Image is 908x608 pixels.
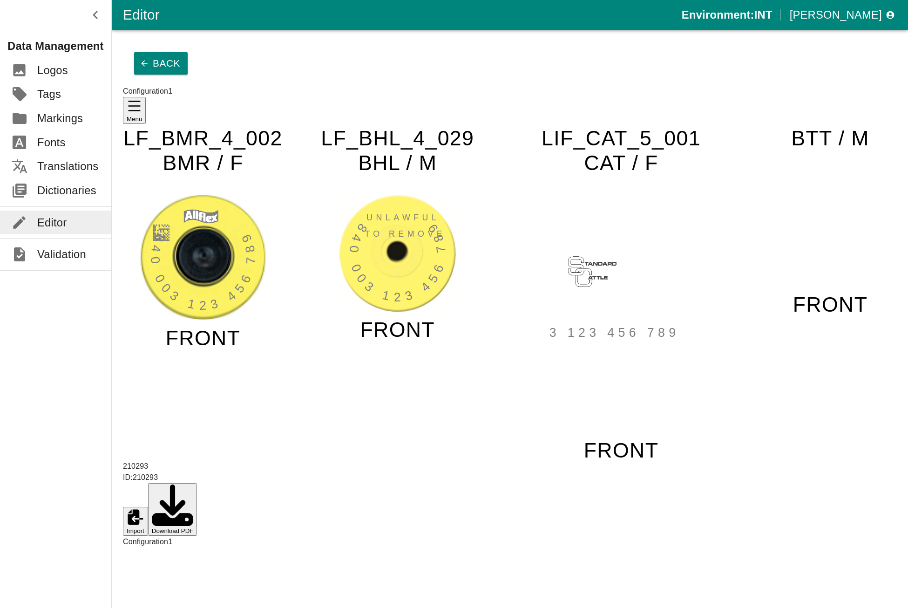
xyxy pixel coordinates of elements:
button: Menu [123,97,146,123]
tspan: 9 [425,221,441,235]
tspan: 9 [239,232,255,244]
div: 210293 [123,461,897,472]
tspan: BHL / M [358,151,437,174]
p: Validation [37,246,86,263]
p: Dictionaries [37,182,96,199]
tspan: LF_BMR_4_002 [123,126,282,149]
button: profile [786,4,897,26]
p: [PERSON_NAME] [790,7,882,23]
p: Logos [37,62,68,79]
tspan: BTT / M [791,126,869,149]
p: Data Management [7,38,111,55]
tspan: LIF_CAT_5_001 [542,126,701,149]
tspan: BMR / F [163,151,243,174]
p: Editor [37,214,67,231]
p: Tags [37,86,61,102]
div: Configuration 1 [123,86,897,97]
tspan: LF_BHL_4_029 [321,126,474,149]
div: Editor [123,4,682,26]
tspan: FRONT [360,318,435,341]
tspan: CAT / F [584,151,658,174]
tspan: 9 [669,325,676,339]
tspan: TO REMOV [365,229,437,239]
tspan: E [437,229,443,239]
button: Download PDF [148,483,197,536]
p: Translations [37,158,98,175]
p: Environment: INT [682,7,772,23]
button: Back [134,52,188,75]
p: Markings [37,110,83,127]
tspan: 3 123 456 78 [549,325,669,339]
button: Import [123,507,148,536]
tspan: FRONT [793,293,867,316]
tspan: FRONT [166,326,241,349]
div: ID: 210293 [123,472,897,483]
p: Fonts [37,134,66,151]
tspan: FRONT [584,439,659,462]
tspan: UNLAWFU [366,212,432,222]
tspan: L [432,212,437,222]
